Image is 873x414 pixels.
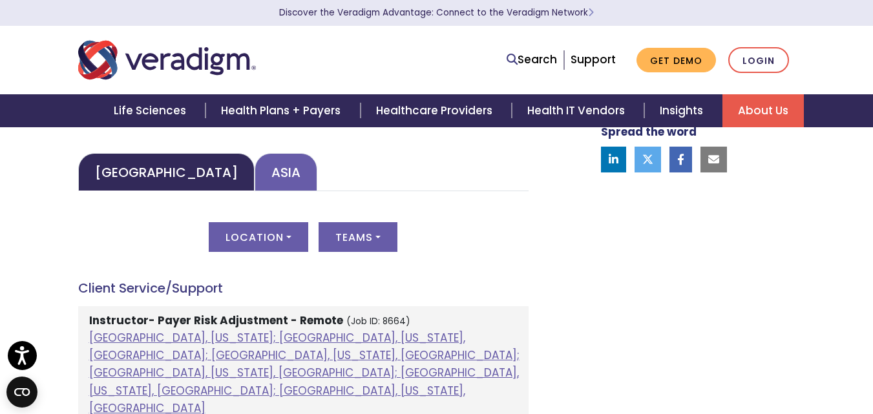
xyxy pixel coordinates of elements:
button: Teams [319,222,397,252]
span: Learn More [588,6,594,19]
a: Health Plans + Payers [205,94,360,127]
a: Search [507,51,557,68]
a: Insights [644,94,722,127]
button: Location [209,222,308,252]
button: Open CMP widget [6,377,37,408]
a: Discover the Veradigm Advantage: Connect to the Veradigm NetworkLearn More [279,6,594,19]
a: [GEOGRAPHIC_DATA] [78,153,255,191]
strong: Spread the word [601,124,697,140]
a: Login [728,47,789,74]
strong: Instructor- Payer Risk Adjustment - Remote [89,313,343,328]
a: Healthcare Providers [361,94,512,127]
small: (Job ID: 8664) [346,315,410,327]
a: Health IT Vendors [512,94,644,127]
img: Veradigm logo [78,39,256,81]
a: Life Sciences [98,94,205,127]
a: Asia [255,153,317,191]
a: About Us [722,94,804,127]
h4: Client Service/Support [78,280,529,296]
a: Get Demo [636,48,716,73]
a: Support [571,52,616,67]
